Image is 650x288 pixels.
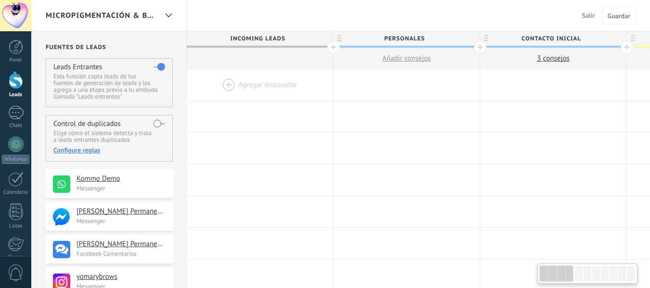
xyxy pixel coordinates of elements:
button: Salir [578,8,599,23]
button: Añadir consejos [333,48,480,69]
span: Contacto inicial [480,31,622,46]
span: Añadir consejos [382,54,431,63]
div: Listas [2,223,30,229]
div: Micropigmentación & Belleza [160,6,177,25]
h4: Control de duplicados [53,119,121,128]
span: Salir [582,11,595,20]
div: Configure reglas [53,146,165,154]
div: Correo [2,254,30,261]
span: personales [333,31,475,46]
span: Micropigmentación & Belleza [46,11,157,20]
h2: Fuentes de leads [46,44,174,51]
div: WhatsApp [2,155,29,164]
h4: Kommo Demo [76,174,166,184]
span: 3 сonsejos [537,54,570,63]
p: Esta función capta leads de tus fuentes de generación de leads y los agrega a una etapa previa a ... [53,73,165,100]
h4: [PERSON_NAME] Permanent Makeup [76,207,166,216]
button: 3 сonsejos [480,48,626,69]
p: Messenger [76,217,168,225]
span: Guardar [608,13,630,19]
button: Guardar [602,6,636,25]
div: Calendario [2,189,30,196]
div: Chats [2,123,30,129]
h4: yomarybrows [76,272,166,282]
div: Contacto inicial [480,31,626,46]
h4: Leads Entrantes [53,63,102,72]
div: Leads [2,92,30,98]
div: Incoming leads [187,31,333,46]
p: Facebook Comentarios [76,250,168,258]
p: Elige cómo el sistema detecta y trata a leads entrantes duplicados [53,130,165,143]
h4: [PERSON_NAME] Permanent Makeup [76,239,166,249]
span: Incoming leads [187,31,328,46]
div: personales [333,31,480,46]
div: Panel [2,57,30,63]
p: Messenger [76,184,168,192]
